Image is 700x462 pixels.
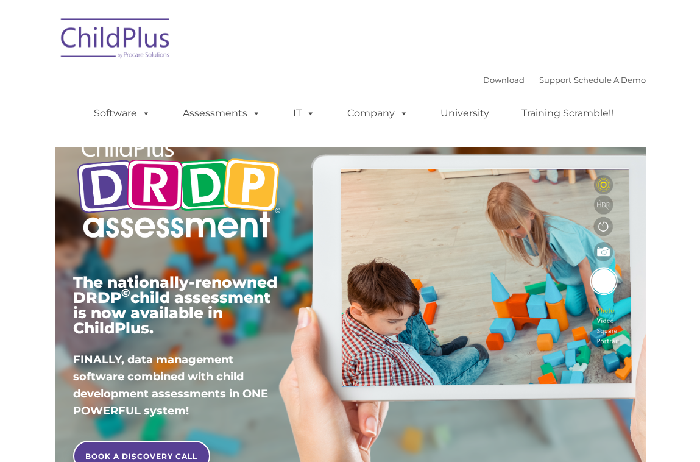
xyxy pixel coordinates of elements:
[335,101,420,126] a: Company
[574,75,646,85] a: Schedule A Demo
[509,101,626,126] a: Training Scramble!!
[483,75,525,85] a: Download
[82,101,163,126] a: Software
[121,286,130,300] sup: ©
[483,75,646,85] font: |
[428,101,501,126] a: University
[171,101,273,126] a: Assessments
[55,10,177,71] img: ChildPlus by Procare Solutions
[539,75,571,85] a: Support
[73,125,284,254] img: Copyright - DRDP Logo Light
[281,101,327,126] a: IT
[73,273,277,337] span: The nationally-renowned DRDP child assessment is now available in ChildPlus.
[73,353,268,418] span: FINALLY, data management software combined with child development assessments in ONE POWERFUL sys...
